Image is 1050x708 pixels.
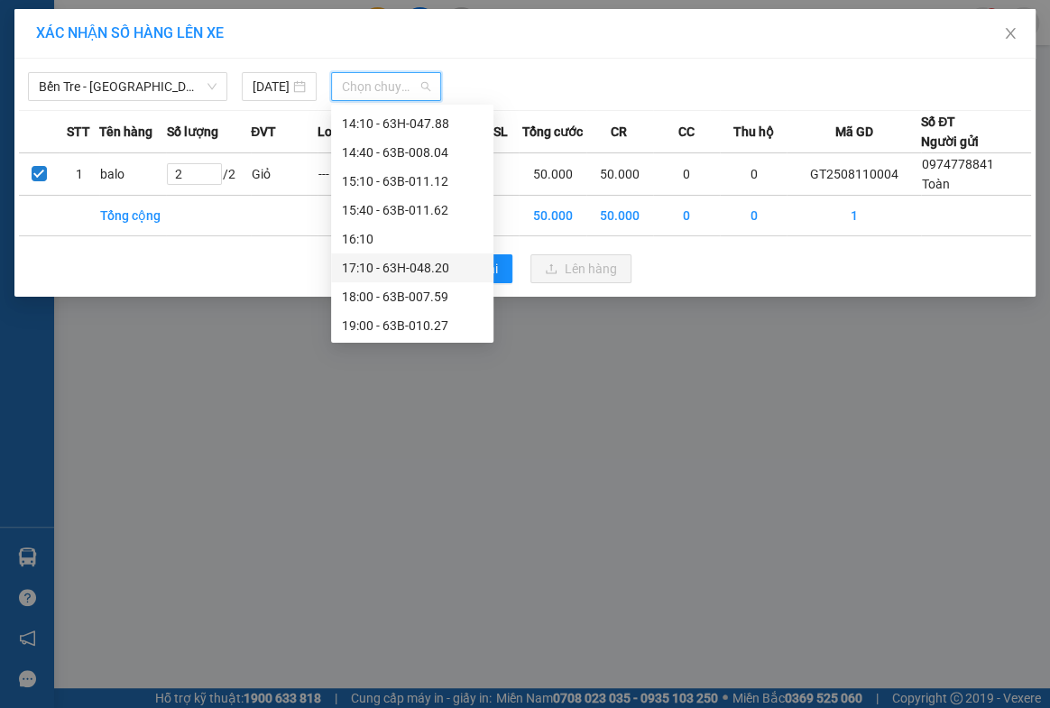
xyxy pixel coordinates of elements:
div: 17:10 - 63H-048.20 [342,258,483,278]
button: uploadLên hàng [530,254,631,283]
div: 16:10 [342,229,483,249]
td: 0 [720,196,787,236]
td: Giỏ [251,153,318,196]
td: balo [99,153,166,196]
span: Bến Tre - Sài Gòn [39,73,216,100]
td: Tổng cộng [99,196,166,236]
input: 11/08/2025 [253,77,290,97]
div: 19:00 - 63B-010.27 [342,316,483,336]
td: 1 [60,153,100,196]
span: CC [677,122,694,142]
span: Loại hàng [318,122,374,142]
span: ĐVT [251,122,276,142]
span: 0974778841 [922,157,994,171]
div: 15:40 - 63B-011.62 [342,200,483,220]
span: STT [67,122,90,142]
span: close [1003,26,1018,41]
span: Thu hộ [732,122,773,142]
td: 0 [720,153,787,196]
td: 50.000 [586,196,653,236]
span: Toàn [922,177,950,191]
td: 0 [653,153,720,196]
div: 14:40 - 63B-008.04 [342,143,483,162]
span: Tên hàng [99,122,152,142]
td: 50.000 [519,196,585,236]
td: 50.000 [519,153,585,196]
span: Decrease Value [201,174,221,184]
td: 1 [787,196,921,236]
span: Số lượng [166,122,217,142]
div: 14:10 - 63H-047.88 [342,114,483,133]
span: Chọn chuyến [342,73,430,100]
td: --- [318,153,384,196]
span: Mã GD [834,122,872,142]
span: up [207,165,217,176]
div: Số ĐT Người gửi [921,112,979,152]
span: Increase Value [201,164,221,174]
span: down [207,174,217,185]
button: Close [985,9,1036,60]
td: GT2508110004 [787,153,921,196]
div: 18:00 - 63B-007.59 [342,287,483,307]
span: Tổng cước [521,122,582,142]
td: 50.000 [586,153,653,196]
div: 15:10 - 63B-011.12 [342,171,483,191]
td: / 2 [166,153,251,196]
td: 0 [653,196,720,236]
span: CR [611,122,627,142]
span: XÁC NHẬN SỐ HÀNG LÊN XE [36,24,224,41]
